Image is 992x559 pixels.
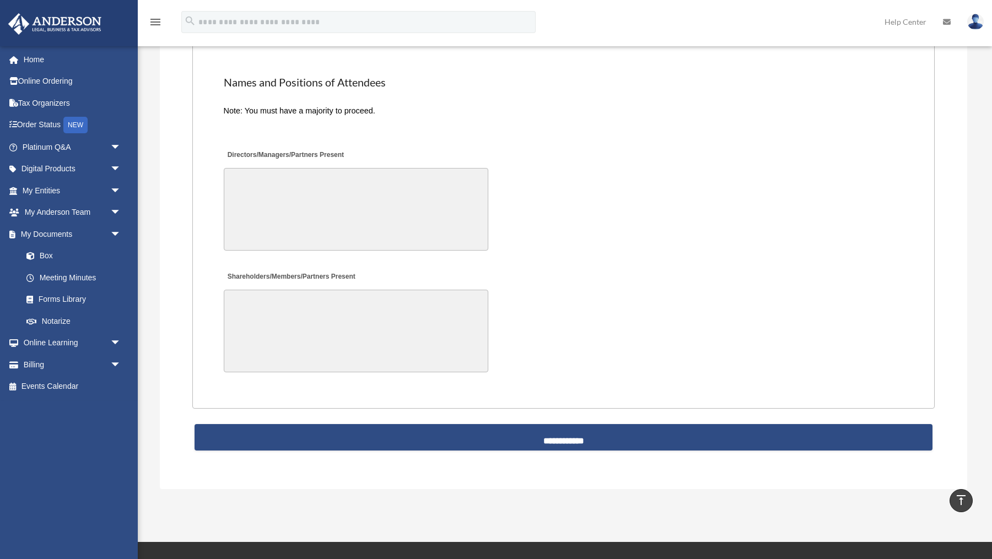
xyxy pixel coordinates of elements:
[8,70,138,93] a: Online Ordering
[8,223,138,245] a: My Documentsarrow_drop_down
[8,354,138,376] a: Billingarrow_drop_down
[63,117,88,133] div: NEW
[8,202,138,224] a: My Anderson Teamarrow_drop_down
[8,158,138,180] a: Digital Productsarrow_drop_down
[8,376,138,398] a: Events Calendar
[15,245,138,267] a: Box
[110,354,132,376] span: arrow_drop_down
[224,269,358,284] label: Shareholders/Members/Partners Present
[110,202,132,224] span: arrow_drop_down
[15,310,138,332] a: Notarize
[110,180,132,202] span: arrow_drop_down
[967,14,984,30] img: User Pic
[110,223,132,246] span: arrow_drop_down
[5,13,105,35] img: Anderson Advisors Platinum Portal
[950,489,973,512] a: vertical_align_top
[110,136,132,159] span: arrow_drop_down
[184,15,196,27] i: search
[8,92,138,114] a: Tax Organizers
[224,75,904,90] h2: Names and Positions of Attendees
[110,158,132,181] span: arrow_drop_down
[224,106,375,115] span: Note: You must have a majority to proceed.
[224,148,347,163] label: Directors/Managers/Partners Present
[955,493,968,507] i: vertical_align_top
[8,48,138,70] a: Home
[15,289,138,311] a: Forms Library
[8,332,138,354] a: Online Learningarrow_drop_down
[8,180,138,202] a: My Entitiesarrow_drop_down
[8,136,138,158] a: Platinum Q&Aarrow_drop_down
[149,19,162,29] a: menu
[149,15,162,29] i: menu
[110,332,132,355] span: arrow_drop_down
[8,114,138,137] a: Order StatusNEW
[15,267,132,289] a: Meeting Minutes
